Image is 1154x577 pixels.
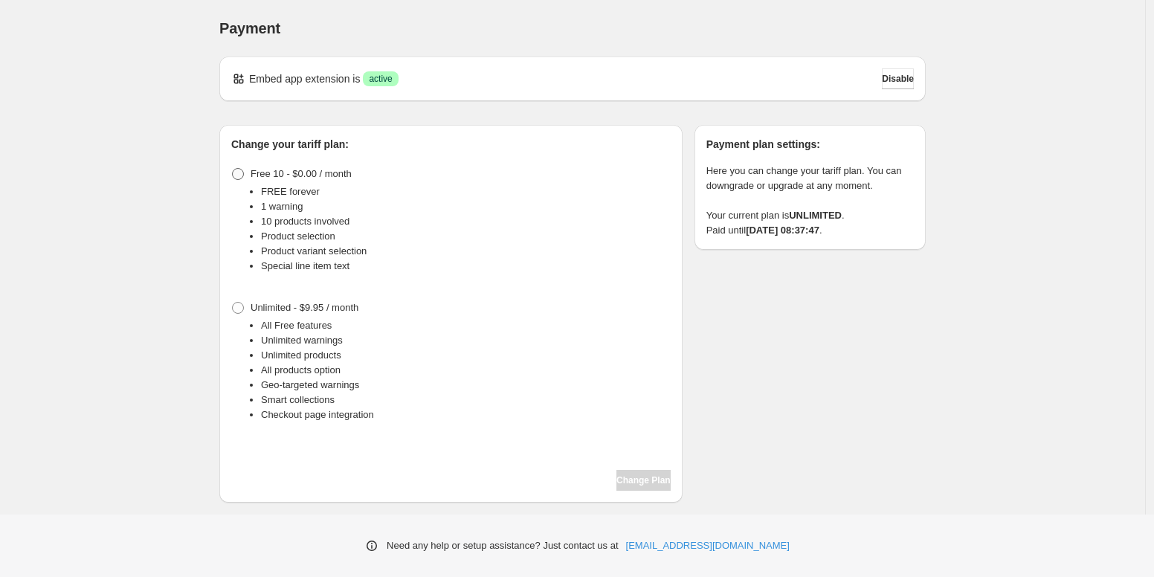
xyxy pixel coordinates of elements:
li: Unlimited warnings [261,333,671,348]
li: Geo-targeted warnings [261,378,671,393]
p: Here you can change your tariff plan. You can downgrade or upgrade at any moment. [706,164,914,193]
li: Special line item text [261,259,671,274]
span: Free 10 - $0.00 / month [251,168,352,179]
li: Product variant selection [261,244,671,259]
span: Disable [882,73,914,85]
li: Checkout page integration [261,407,671,422]
li: All products option [261,363,671,378]
strong: [DATE] 08:37:47 [746,225,819,236]
p: Your current plan is . [706,208,914,223]
li: Smart collections [261,393,671,407]
strong: UNLIMITED [789,210,842,221]
a: [EMAIL_ADDRESS][DOMAIN_NAME] [626,538,790,553]
p: Embed app extension is [249,71,360,86]
li: 1 warning [261,199,671,214]
li: Product selection [261,229,671,244]
button: Disable [882,68,914,89]
h2: Payment plan settings: [706,137,914,152]
p: Paid until . [706,223,914,238]
h2: Change your tariff plan: [231,137,671,152]
li: All Free features [261,318,671,333]
li: FREE forever [261,184,671,199]
span: active [369,73,392,85]
span: Unlimited - $9.95 / month [251,302,358,313]
li: Unlimited products [261,348,671,363]
li: 10 products involved [261,214,671,229]
span: Payment [219,20,280,36]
